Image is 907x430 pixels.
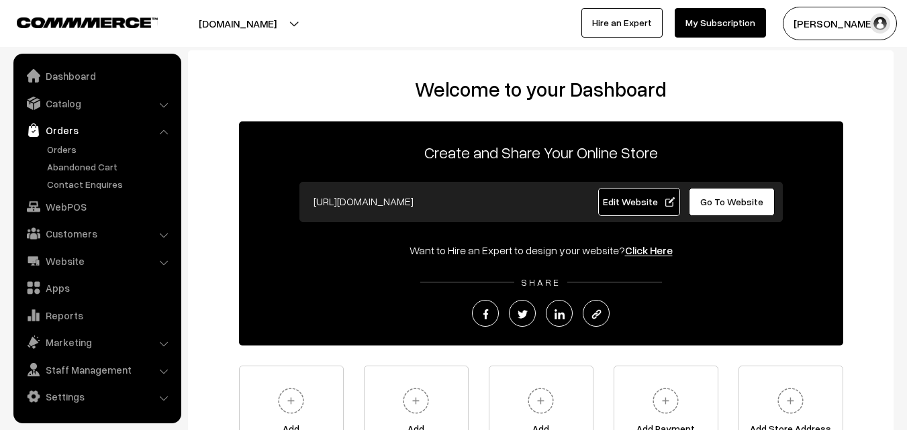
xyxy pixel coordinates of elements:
a: Staff Management [17,358,177,382]
img: plus.svg [647,382,684,419]
a: Marketing [17,330,177,354]
a: Edit Website [598,188,680,216]
a: Customers [17,221,177,246]
span: SHARE [514,276,567,288]
a: Hire an Expert [581,8,663,38]
a: Go To Website [689,188,775,216]
img: plus.svg [772,382,809,419]
a: Contact Enquires [44,177,177,191]
img: plus.svg [397,382,434,419]
p: Create and Share Your Online Store [239,140,843,164]
span: Edit Website [603,196,675,207]
img: COMMMERCE [17,17,158,28]
a: Website [17,249,177,273]
span: Go To Website [700,196,763,207]
a: Apps [17,276,177,300]
a: Reports [17,303,177,327]
a: COMMMERCE [17,13,134,30]
a: Settings [17,384,177,409]
a: Click Here [625,244,673,257]
a: WebPOS [17,195,177,219]
a: Orders [17,118,177,142]
a: Abandoned Cart [44,160,177,174]
a: Catalog [17,91,177,115]
img: user [870,13,890,34]
a: Orders [44,142,177,156]
a: Dashboard [17,64,177,88]
a: My Subscription [675,8,766,38]
button: [PERSON_NAME] [783,7,897,40]
img: plus.svg [273,382,309,419]
img: plus.svg [522,382,559,419]
div: Want to Hire an Expert to design your website? [239,242,843,258]
h2: Welcome to your Dashboard [201,77,880,101]
button: [DOMAIN_NAME] [152,7,324,40]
